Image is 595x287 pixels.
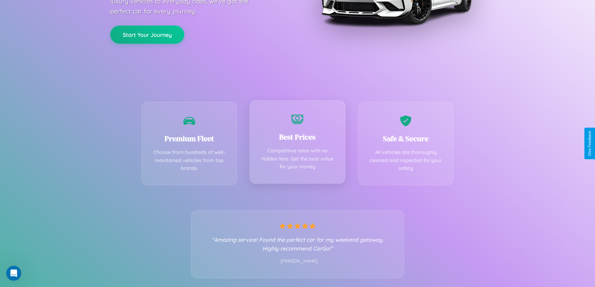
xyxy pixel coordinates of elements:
p: Choose from hundreds of well-maintained vehicles from top brands [151,148,228,172]
h3: Safe & Secure [368,133,444,144]
h3: Premium Fleet [151,133,228,144]
p: - [PERSON_NAME] [204,257,391,265]
p: "Amazing service! Found the perfect car for my weekend getaway. Highly recommend CarGo!" [204,235,391,253]
h3: Best Prices [259,132,336,142]
p: All vehicles are thoroughly cleaned and inspected for your safety [368,148,444,172]
p: Competitive rates with no hidden fees. Get the best value for your money [259,147,336,171]
button: Start Your Journey [110,26,184,44]
iframe: Intercom live chat [6,266,21,281]
div: Give Feedback [588,131,592,156]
